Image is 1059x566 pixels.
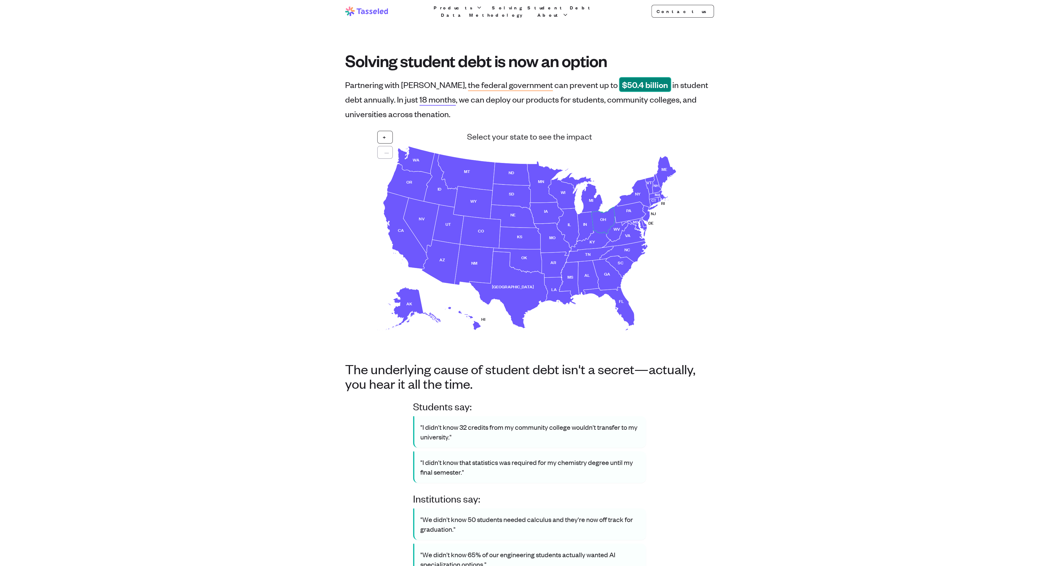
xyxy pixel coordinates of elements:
[544,208,548,214] text: IA
[492,283,533,290] text: [GEOGRAPHIC_DATA]
[478,227,484,233] text: CO
[440,11,529,19] a: Data Methodology
[618,259,623,266] text: SC
[661,166,667,172] text: ME
[538,178,544,184] text: MN
[413,156,419,163] text: WA
[551,286,557,292] text: LA
[625,232,630,238] text: VA
[420,514,640,534] p: "We didn't know 50 students needed calculus and they're now off track for graduation."
[568,221,571,227] text: IL
[406,300,412,306] text: AK
[561,189,565,195] text: WI
[536,11,570,19] button: About
[549,234,555,240] text: MO
[419,94,456,104] span: 18 months
[585,251,590,257] text: TN
[619,77,671,92] span: $ 50.4 billion
[567,273,573,280] text: MS
[654,191,660,197] text: MA
[509,169,514,175] text: ND
[432,4,483,11] button: Products
[517,233,522,239] text: KS
[398,226,404,233] text: CA
[661,200,664,206] text: RI
[464,168,470,174] text: MT
[651,210,656,216] text: NJ
[471,259,477,266] text: NM
[481,316,485,322] text: HI
[445,221,451,227] text: UT
[614,225,620,232] text: WV
[624,246,630,252] text: NC
[651,197,656,203] text: CT
[420,457,640,477] p: "I didn't know that statistics was required for my chemistry degree until my final semester."
[407,178,412,185] text: OR
[420,422,640,442] p: "I didn't know 32 credits from my community college wouldn't transfer to my university."
[510,211,515,218] text: NE
[590,238,595,244] text: KY
[584,272,590,278] text: AL
[537,11,561,19] span: About
[651,5,714,18] a: Contact us
[583,221,587,227] text: IN
[626,207,631,213] text: PA
[377,131,393,144] button: +
[439,256,445,262] text: AZ
[377,131,681,142] h3: Select your state to see the impact
[648,219,654,226] text: DE
[419,215,425,222] text: NV
[604,270,610,276] text: GA
[509,190,514,197] text: SD
[345,52,714,70] h1: Solving student debt is now an option
[619,298,624,304] text: FL
[470,198,477,204] text: WY
[413,400,646,412] h3: Students say:
[635,190,640,197] text: NY
[413,493,646,505] h3: Institutions say:
[647,179,652,185] text: VT
[438,185,441,192] text: ID
[345,80,708,119] h2: Partnering with [PERSON_NAME], can prevent up to in student debt annually. In just , we can deplo...
[589,197,593,203] text: MI
[468,80,553,90] span: the federal government
[434,4,475,11] span: Products
[654,182,658,188] text: NH
[550,259,556,265] text: AR
[491,4,594,11] a: Solving Student Debt
[377,146,393,159] button: —
[345,361,714,391] h2: The underlying cause of student debt isn't a secret—actually, you hear it all the time.
[521,254,527,260] text: OK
